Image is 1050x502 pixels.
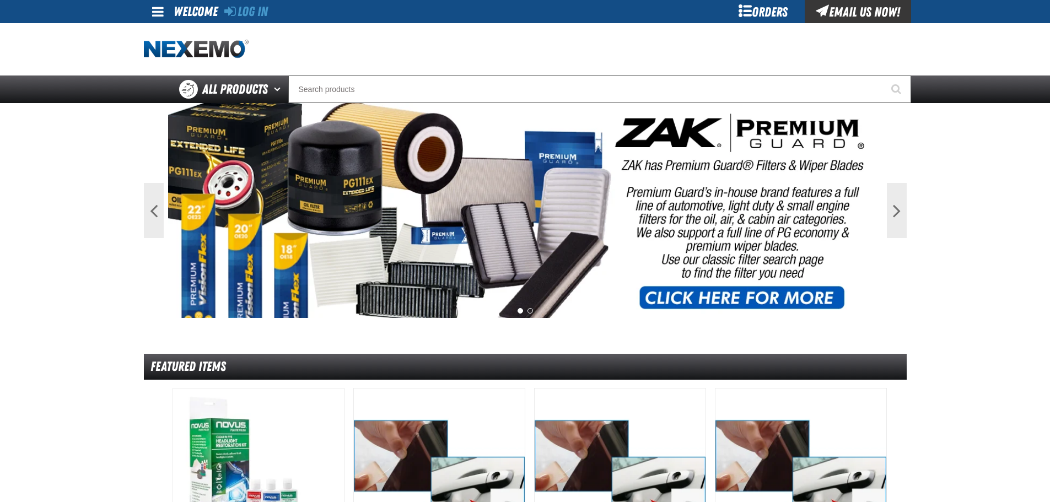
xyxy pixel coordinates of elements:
button: 2 of 2 [527,308,533,314]
img: PG Filters & Wipers [168,103,882,318]
button: Next [887,183,907,238]
span: All Products [202,79,268,99]
button: 1 of 2 [518,308,523,314]
button: Start Searching [884,75,911,103]
a: Log In [224,4,268,19]
div: Featured Items [144,354,907,380]
input: Search [288,75,911,103]
button: Previous [144,183,164,238]
button: Open All Products pages [270,75,288,103]
img: Nexemo logo [144,40,249,59]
